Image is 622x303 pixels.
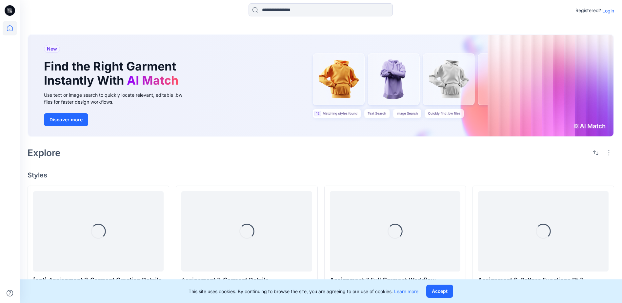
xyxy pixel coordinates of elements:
span: New [47,45,57,53]
p: Registered? [575,7,601,14]
p: Login [602,7,614,14]
div: Use text or image search to quickly locate relevant, editable .bw files for faster design workflows. [44,91,191,105]
span: AI Match [127,73,178,88]
p: Assignment 7_Full Garment Workflow [330,275,460,285]
h1: Find the Right Garment Instantly With [44,59,182,88]
p: Assignment 6_Pattern Functions Pt.2 [478,275,609,285]
button: Discover more [44,113,88,126]
a: Learn more [394,289,418,294]
h4: Styles [28,171,614,179]
p: Assignment 3_Garment Details [181,275,312,285]
p: [opt] Assignment 3_Garment Creation Details [33,275,164,285]
button: Accept [426,285,453,298]
h2: Explore [28,148,61,158]
p: This site uses cookies. By continuing to browse the site, you are agreeing to our use of cookies. [189,288,418,295]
